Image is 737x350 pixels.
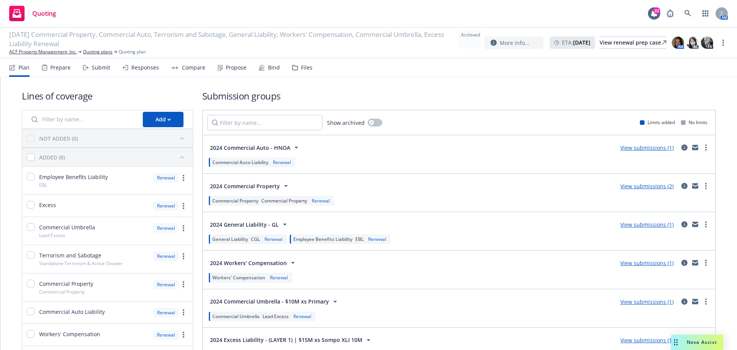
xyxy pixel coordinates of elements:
a: Quoting [6,3,59,24]
span: Quoting [32,10,56,17]
span: Archived [461,32,478,38]
a: more [179,173,188,182]
a: circleInformation [680,220,689,229]
a: Report a Bug [663,6,678,21]
a: mail [691,220,700,229]
span: 2024 Excess Liability - (LAYER 1) | $15M xs Sompo XLI 10M [210,336,362,344]
span: EBL [39,182,47,188]
div: Propose [226,65,246,71]
a: View submissions (1) [620,337,674,344]
div: Renewal [310,197,331,204]
span: General Liability [212,236,248,242]
a: mail [691,181,700,191]
a: more [701,258,711,267]
span: Nova Assist [687,339,717,345]
span: Employee Benefits Liability [293,236,352,242]
span: EBL [355,236,364,242]
a: more [179,280,188,289]
a: more [179,308,188,317]
span: CGL [251,236,260,242]
div: Limits added [640,119,675,126]
a: more [701,220,711,229]
a: mail [691,143,700,152]
input: Filter by name... [27,112,138,127]
a: circleInformation [680,143,689,152]
div: Responses [131,65,159,71]
div: Renewal [263,236,284,242]
span: Commercial Umbrella [212,313,259,320]
a: View renewal prep case [600,36,666,49]
a: circleInformation [680,297,689,306]
img: photo [686,36,699,49]
button: ADDED (8) [39,151,188,163]
div: Submit [92,65,110,71]
a: View submissions (1) [620,259,674,267]
div: Renewal [153,330,179,340]
a: Switch app [698,6,713,21]
div: Renewal [292,313,313,320]
a: more [179,252,188,261]
span: Employee Benefits Liability [39,173,108,181]
span: Commercial Property [212,197,258,204]
span: Commercial Umbrella [39,223,95,231]
a: mail [691,297,700,306]
span: Workers' Compensation [212,274,265,281]
button: NOT ADDED (0) [39,132,188,144]
strong: [DATE] [573,39,590,46]
button: 2024 Commercial Umbrella - $10M xs Primary [207,294,342,309]
div: ADDED (8) [39,153,65,161]
span: Commercial Property [261,197,307,204]
button: 2024 Workers' Compensation [207,255,300,270]
span: ETA : [562,38,590,46]
div: View renewal prep case [600,37,666,48]
span: Show archived [327,119,365,127]
div: Renewal [367,236,388,242]
span: Standalone Terrorism & Active Shooter [39,260,123,267]
button: 2024 General Liability - GL [207,217,292,232]
div: Renewal [153,173,179,182]
div: Renewal [153,201,179,211]
a: View submissions (2) [620,182,674,190]
a: circleInformation [680,181,689,191]
span: Commercial Auto Liability [39,308,105,316]
div: Bind [268,65,280,71]
div: Drag to move [671,335,681,350]
button: 2024 Excess Liability - (LAYER 1) | $15M xs Sompo XLI 10M [207,332,376,348]
a: ACF Property Management, Inc. [9,48,77,55]
span: Commercial Auto Liability [212,159,268,166]
span: More info... [500,39,529,47]
button: 2024 Commercial Property [207,178,293,194]
div: Renewal [268,274,289,281]
button: Add [143,112,183,127]
span: 2024 Commercial Property [210,182,280,190]
span: Excess [39,201,56,209]
div: No limits [681,119,707,126]
div: 22 [653,7,660,14]
a: more [179,330,188,339]
span: 2024 Commercial Auto - HNOA [210,144,290,152]
span: Quoting plan [119,48,146,55]
span: Workers' Compensation [39,330,100,338]
img: photo [672,36,684,49]
h1: Lines of coverage [22,90,193,102]
div: Compare [182,65,205,71]
a: more [179,201,188,211]
input: Filter by name... [207,115,322,130]
div: Files [301,65,312,71]
a: View submissions (1) [620,221,674,228]
button: More info... [484,36,544,49]
div: Plan [18,65,30,71]
div: NOT ADDED (0) [39,134,78,143]
div: Renewal [153,251,179,261]
a: more [701,297,711,306]
a: mail [691,258,700,267]
button: 2024 Commercial Auto - HNOA [207,140,304,155]
a: View submissions (1) [620,298,674,305]
div: Renewal [153,223,179,233]
span: 2024 General Liability - GL [210,221,279,229]
a: more [179,224,188,233]
span: Lead Excess [263,313,289,320]
div: Renewal [153,308,179,317]
span: [DATE] Commercial Property, Commercial Auto, Terrorism and Sabotage, General Liability, Workers' ... [9,30,455,48]
a: more [701,181,711,191]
